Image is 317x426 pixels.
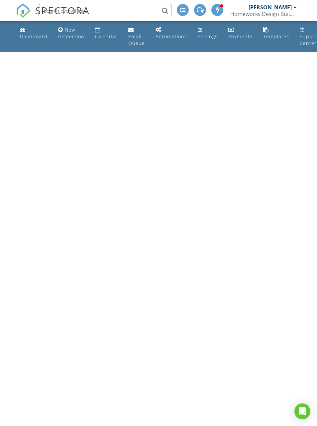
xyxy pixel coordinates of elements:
input: Search everything... [39,4,171,17]
div: Email Queue [128,33,145,46]
a: Email Queue [126,24,148,50]
a: SPECTORA [16,9,90,23]
div: [PERSON_NAME] [249,4,292,11]
div: Dashboard [20,33,48,40]
a: New Inspection [55,24,87,43]
div: Settings [198,33,218,40]
div: Open Intercom Messenger [294,403,310,419]
div: Templates [263,33,289,40]
div: Payments [228,33,253,40]
a: Dashboard [17,24,50,43]
a: Payments [226,24,255,43]
div: Automations [156,33,187,40]
a: Automations (Advanced) [153,24,190,43]
a: Templates [261,24,292,43]
a: Calendar [92,24,120,43]
a: Settings [195,24,220,43]
div: Calendar [95,33,118,40]
div: New Inspection [58,27,84,40]
div: Homeworks Design Build Inspect, Inc. [230,11,297,17]
img: The Best Home Inspection Software - Spectora [16,3,31,18]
